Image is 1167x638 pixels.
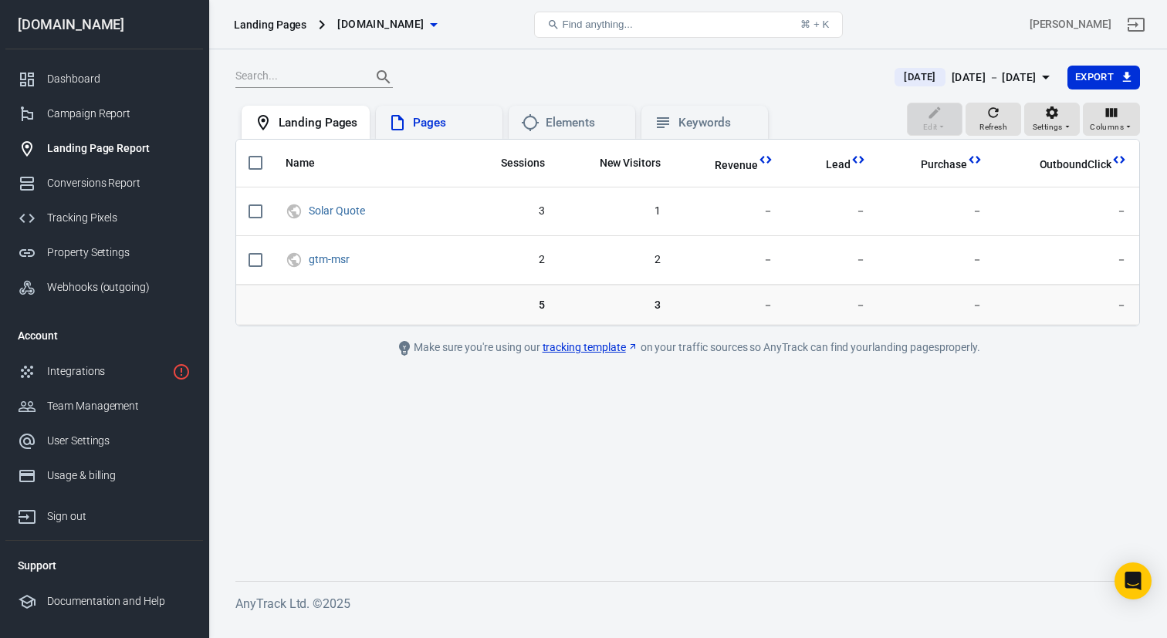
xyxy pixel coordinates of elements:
svg: This column is calculated from AnyTrack real-time data [851,152,866,167]
a: Conversions Report [5,166,203,201]
button: [DATE][DATE] － [DATE] [882,65,1067,90]
a: Tracking Pixels [5,201,203,235]
a: Property Settings [5,235,203,270]
span: Lead [806,157,851,173]
a: Webhooks (outgoing) [5,270,203,305]
span: － [685,252,773,268]
span: － [1007,252,1127,268]
li: Support [5,547,203,584]
span: 3 [570,297,661,312]
svg: This column is calculated from AnyTrack real-time data [967,152,983,167]
a: Team Management [5,389,203,424]
button: Settings [1024,103,1080,137]
div: Keywords [678,115,756,131]
input: Search... [235,67,359,87]
svg: UTM & Web Traffic [286,251,303,269]
a: Landing Page Report [5,131,203,166]
div: [DOMAIN_NAME] [5,18,203,32]
svg: UTM & Web Traffic [286,202,303,221]
span: － [891,297,982,312]
span: Total revenue calculated by AnyTrack. [695,156,758,174]
a: Solar Quote [309,204,365,217]
div: [DATE] － [DATE] [952,68,1037,87]
a: Dashboard [5,62,203,96]
span: New Visitors [600,156,661,171]
button: Search [365,59,402,96]
button: Export [1067,66,1140,89]
h6: AnyTrack Ltd. © 2025 [235,594,1140,613]
span: 1 [570,204,661,219]
a: Integrations [5,354,203,389]
span: Sessions [481,156,545,171]
span: － [685,204,773,219]
div: Elements [546,115,623,131]
div: Landing Pages [279,115,357,131]
div: User Settings [47,433,191,449]
span: Revenue [715,158,758,174]
div: Property Settings [47,245,191,261]
div: Campaign Report [47,106,191,122]
span: Columns [1090,120,1124,134]
span: － [891,252,982,268]
span: Settings [1033,120,1063,134]
a: Usage & billing [5,458,203,493]
span: [DATE] [898,69,942,85]
svg: 1 networks not verified yet [172,363,191,381]
a: tracking template [543,339,638,356]
a: User Settings [5,424,203,458]
span: Purchase [901,157,967,173]
span: New Visitors [580,156,661,171]
div: Dashboard [47,71,191,87]
div: Team Management [47,398,191,414]
span: vitorama.com [337,15,424,34]
div: Usage & billing [47,468,191,484]
span: － [798,297,866,312]
span: 2 [570,252,661,268]
div: Pages [413,115,490,131]
span: Name [286,156,315,171]
svg: This column is calculated from AnyTrack real-time data [758,152,773,167]
a: Sign out [5,493,203,534]
span: － [1007,204,1127,219]
div: Webhooks (outgoing) [47,279,191,295]
div: ⌘ + K [800,19,829,30]
span: － [891,204,982,219]
span: Refresh [979,120,1007,134]
div: Open Intercom Messenger [1115,562,1152,599]
span: Find anything... [563,19,633,30]
a: gtm-msr [309,253,350,265]
span: － [685,297,773,312]
button: [DOMAIN_NAME] [331,10,442,39]
span: OutboundClick [1040,157,1111,173]
span: Lead [826,157,851,173]
div: Conversions Report [47,175,191,191]
a: Sign out [1118,6,1155,43]
span: － [798,252,866,268]
div: Landing Page Report [47,140,191,157]
span: － [798,204,866,219]
svg: This column is calculated from AnyTrack real-time data [1111,152,1127,167]
button: Columns [1083,103,1140,137]
span: Total revenue calculated by AnyTrack. [715,156,758,174]
div: Integrations [47,363,166,380]
button: Refresh [966,103,1021,137]
div: Documentation and Help [47,593,191,609]
div: scrollable content [236,140,1139,326]
a: Campaign Report [5,96,203,131]
span: 2 [473,252,545,268]
span: － [1007,297,1127,312]
span: Sessions [501,156,545,171]
span: Purchase [921,157,967,173]
div: Account id: jKzc0AbW [1030,16,1111,32]
span: OutboundClick [1020,157,1111,173]
span: Name [286,156,335,171]
div: Landing Pages [234,17,306,32]
span: 5 [473,297,545,312]
div: Tracking Pixels [47,210,191,226]
li: Account [5,317,203,354]
button: Find anything...⌘ + K [534,12,843,38]
div: Sign out [47,508,191,525]
div: Make sure you're using our on your traffic sources so AnyTrack can find your landing pages properly. [340,339,1035,357]
span: 3 [473,204,545,219]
